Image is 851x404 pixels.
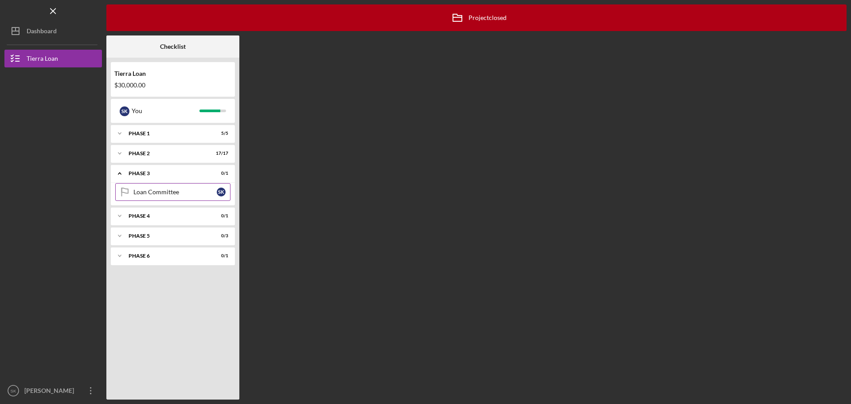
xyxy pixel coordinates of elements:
div: Phase 4 [129,213,206,219]
div: Tierra Loan [114,70,231,77]
button: SK[PERSON_NAME] [4,382,102,400]
div: 5 / 5 [212,131,228,136]
div: [PERSON_NAME] [22,382,80,402]
div: 17 / 17 [212,151,228,156]
div: Tierra Loan [27,50,58,70]
div: 0 / 1 [212,213,228,219]
div: S K [217,188,226,196]
a: Loan CommitteeSK [115,183,230,201]
div: 0 / 1 [212,253,228,259]
b: Checklist [160,43,186,50]
text: SK [11,388,16,393]
div: Phase 5 [129,233,206,239]
div: Phase 6 [129,253,206,259]
button: Dashboard [4,22,102,40]
div: Project closed [446,7,507,29]
div: You [132,103,199,118]
div: Phase 2 [129,151,206,156]
div: Loan Committee [133,188,217,196]
div: Phase 1 [129,131,206,136]
div: S K [120,106,129,116]
button: Tierra Loan [4,50,102,67]
div: Phase 3 [129,171,206,176]
div: $30,000.00 [114,82,231,89]
div: 0 / 3 [212,233,228,239]
div: Dashboard [27,22,57,42]
div: 0 / 1 [212,171,228,176]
